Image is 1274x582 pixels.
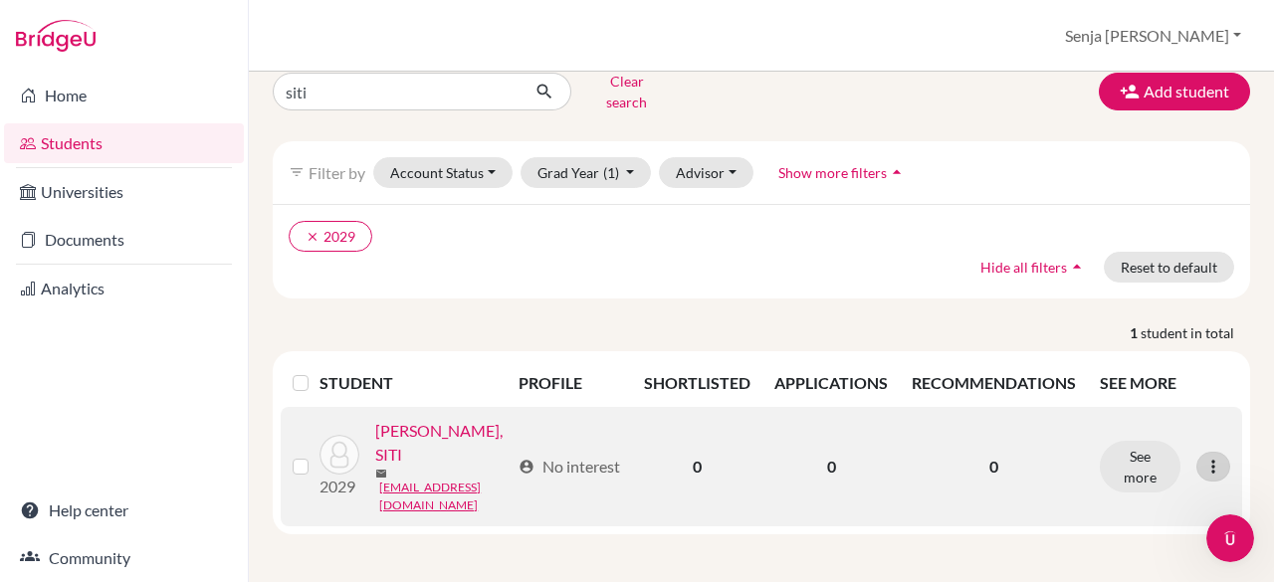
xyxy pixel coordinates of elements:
[778,164,887,181] span: Show more filters
[373,157,513,188] button: Account Status
[761,157,924,188] button: Show more filtersarrow_drop_up
[4,538,244,578] a: Community
[963,252,1104,283] button: Hide all filtersarrow_drop_up
[4,172,244,212] a: Universities
[375,419,510,467] a: [PERSON_NAME], SITI
[1099,73,1250,110] button: Add student
[659,157,753,188] button: Advisor
[887,162,907,182] i: arrow_drop_up
[16,20,96,52] img: Bridge-U
[507,359,632,407] th: PROFILE
[1130,322,1141,343] strong: 1
[980,259,1067,276] span: Hide all filters
[1067,257,1087,277] i: arrow_drop_up
[4,76,244,115] a: Home
[521,157,652,188] button: Grad Year(1)
[319,475,359,498] p: 2029
[319,359,507,407] th: STUDENT
[4,220,244,260] a: Documents
[4,269,244,308] a: Analytics
[1100,441,1180,492] button: See more
[762,407,900,526] td: 0
[1141,322,1250,343] span: student in total
[289,221,372,252] button: clear2029
[289,164,305,180] i: filter_list
[912,455,1076,479] p: 0
[1088,359,1242,407] th: SEE MORE
[603,164,619,181] span: (1)
[375,468,387,480] span: mail
[762,359,900,407] th: APPLICATIONS
[1104,252,1234,283] button: Reset to default
[379,479,510,514] a: [EMAIL_ADDRESS][DOMAIN_NAME]
[519,459,534,475] span: account_circle
[632,407,762,526] td: 0
[632,359,762,407] th: SHORTLISTED
[1056,17,1250,55] button: Senja [PERSON_NAME]
[1206,514,1254,562] iframe: Intercom live chat
[900,359,1088,407] th: RECOMMENDATIONS
[4,123,244,163] a: Students
[306,230,319,244] i: clear
[4,490,244,530] a: Help center
[273,73,520,110] input: Find student by name...
[571,66,682,117] button: Clear search
[309,163,365,182] span: Filter by
[319,435,359,475] img: YUNITIARA IRA SAPUTRA, SITI
[519,455,620,479] div: No interest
